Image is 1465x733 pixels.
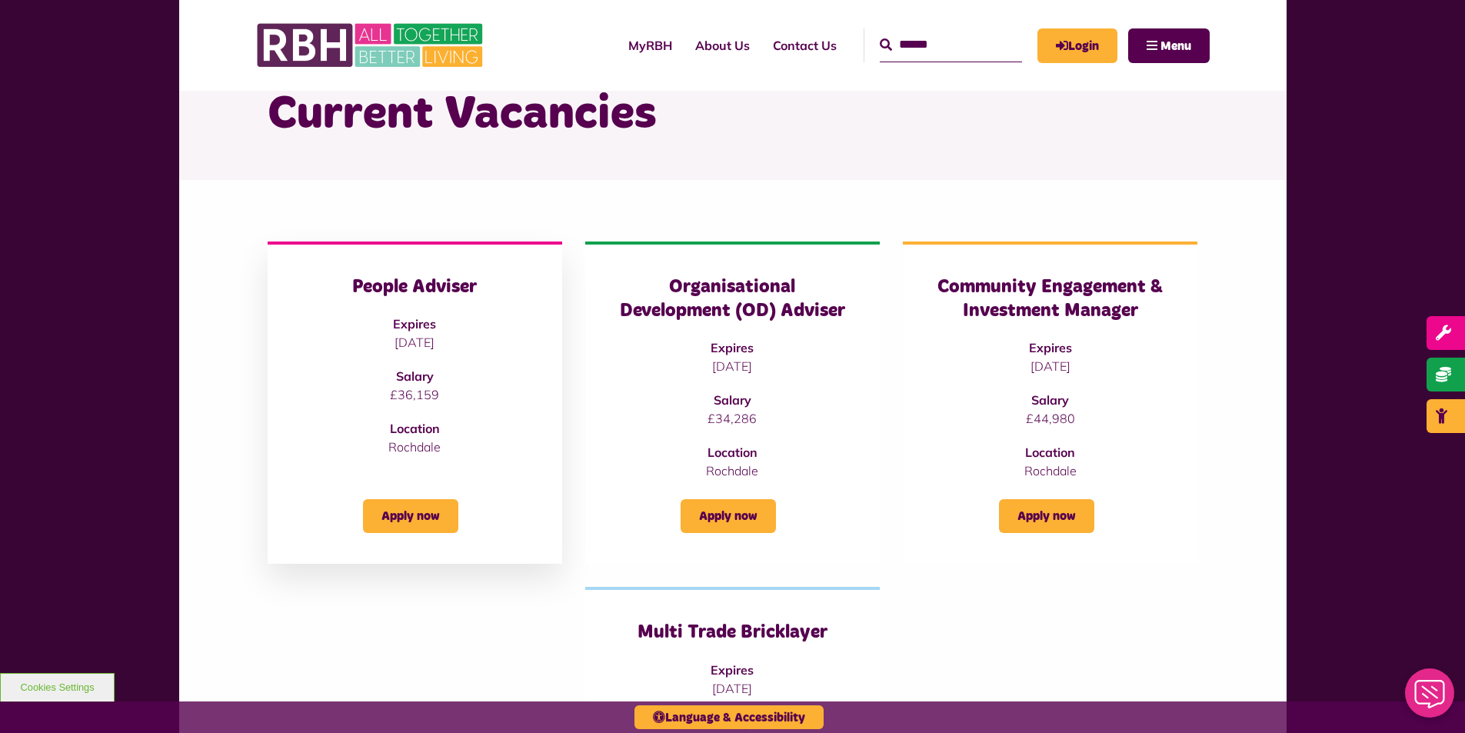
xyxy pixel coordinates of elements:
[1037,28,1117,63] a: MyRBH
[934,409,1167,428] p: £44,980
[616,621,849,645] h3: Multi Trade Bricklayer
[711,340,754,355] strong: Expires
[298,385,531,404] p: £36,159
[934,357,1167,375] p: [DATE]
[1396,664,1465,733] iframe: Netcall Web Assistant for live chat
[396,368,434,384] strong: Salary
[934,275,1167,323] h3: Community Engagement & Investment Manager
[1031,392,1069,408] strong: Salary
[1029,340,1072,355] strong: Expires
[681,499,776,533] a: Apply now
[880,28,1022,62] input: Search
[363,499,458,533] a: Apply now
[934,461,1167,480] p: Rochdale
[298,333,531,352] p: [DATE]
[684,25,761,66] a: About Us
[634,705,824,729] button: Language & Accessibility
[1160,40,1191,52] span: Menu
[616,357,849,375] p: [DATE]
[616,409,849,428] p: £34,286
[616,275,849,323] h3: Organisational Development (OD) Adviser
[616,679,849,698] p: [DATE]
[617,25,684,66] a: MyRBH
[999,499,1094,533] a: Apply now
[268,85,1198,145] h1: Current Vacancies
[393,316,436,332] strong: Expires
[761,25,848,66] a: Contact Us
[711,662,754,678] strong: Expires
[708,445,757,460] strong: Location
[256,15,487,75] img: RBH
[298,438,531,456] p: Rochdale
[1128,28,1210,63] button: Navigation
[616,461,849,480] p: Rochdale
[298,275,531,299] h3: People Adviser
[1025,445,1075,460] strong: Location
[390,421,440,436] strong: Location
[714,392,751,408] strong: Salary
